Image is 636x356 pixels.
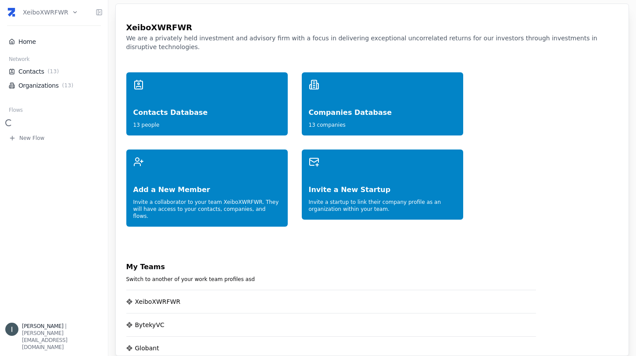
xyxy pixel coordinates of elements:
[309,167,456,195] div: Invite a New Startup
[9,81,99,90] a: Organizations(13)
[302,150,463,227] a: Invite a New StartupInvite a startup to link their company profile as an organization within your...
[133,90,281,118] div: Contacts Database
[9,107,23,114] span: Flows
[126,72,288,135] a: Contacts Database13 people
[23,3,78,22] button: XeiboXWRFWR
[9,37,99,46] a: Home
[135,297,181,306] div: XeiboXWRFWR
[22,323,103,330] div: |
[46,68,61,75] span: ( 13 )
[135,344,159,352] div: Globant
[22,330,103,351] div: [PERSON_NAME][EMAIL_ADDRESS][DOMAIN_NAME]
[309,195,456,213] div: Invite a startup to link their company profile as an organization within your team.
[133,195,281,220] div: Invite a collaborator to your team XeiboXWRFWR . They will have access to your contacts, companie...
[5,135,103,142] button: New Flow
[302,72,463,135] a: Companies Database13 companies
[126,272,536,283] div: Switch to another of your work team profiles
[135,320,164,329] div: BytekyVC
[126,34,618,58] div: We are a privately held investment and advisory firm with a focus in delivering exceptional uncor...
[61,82,75,89] span: ( 13 )
[133,167,281,195] div: Add a New Member
[309,90,456,118] div: Companies Database
[126,14,618,34] div: XeiboXWRFWR
[309,118,456,128] div: 13 companies
[126,262,536,272] div: My Teams
[5,56,103,64] div: Network
[246,276,255,282] span: asd
[133,118,281,128] div: 13 people
[126,150,288,227] a: Add a New MemberInvite a collaborator to your team XeiboXWRFWR. They will have access to your con...
[22,323,63,329] span: [PERSON_NAME]
[9,67,99,76] a: Contacts(13)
